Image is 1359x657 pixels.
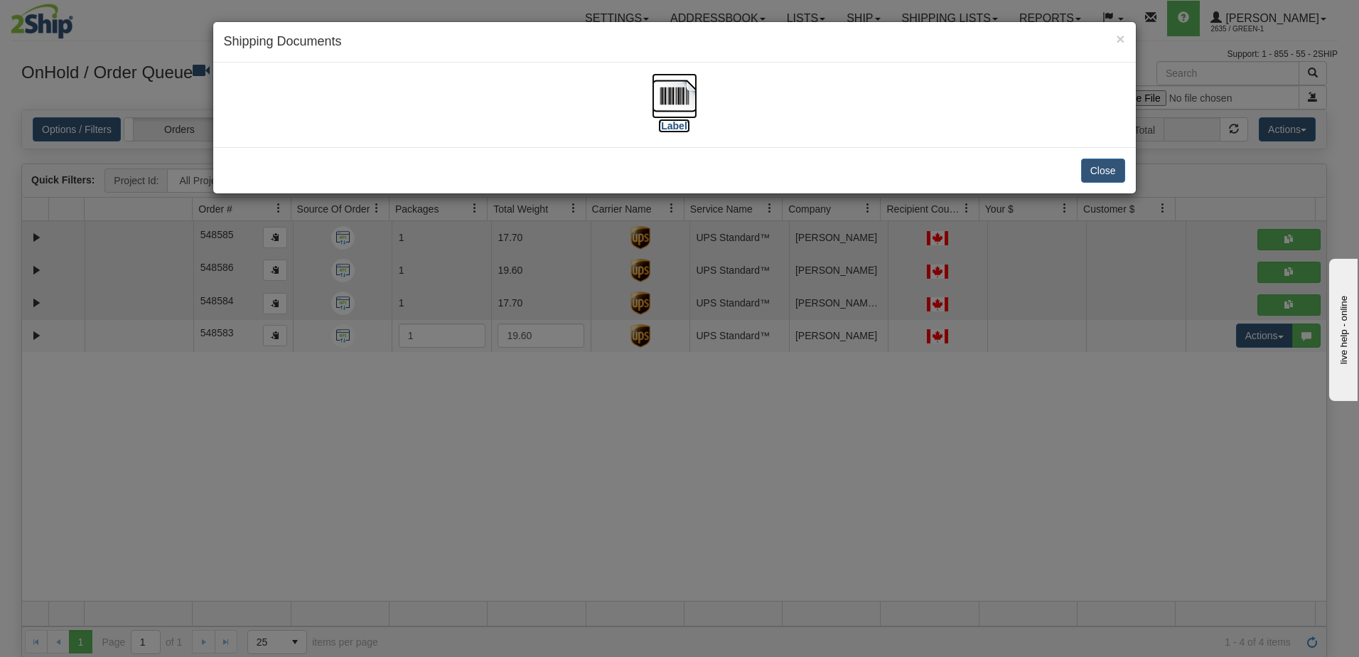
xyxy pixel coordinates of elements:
[224,33,1125,51] h4: Shipping Documents
[1326,256,1358,401] iframe: chat widget
[658,119,691,133] label: [Label]
[11,12,131,23] div: live help - online
[1081,159,1125,183] button: Close
[652,73,697,119] img: barcode.jpg
[1116,31,1124,46] button: Close
[1116,31,1124,47] span: ×
[652,89,697,131] a: [Label]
